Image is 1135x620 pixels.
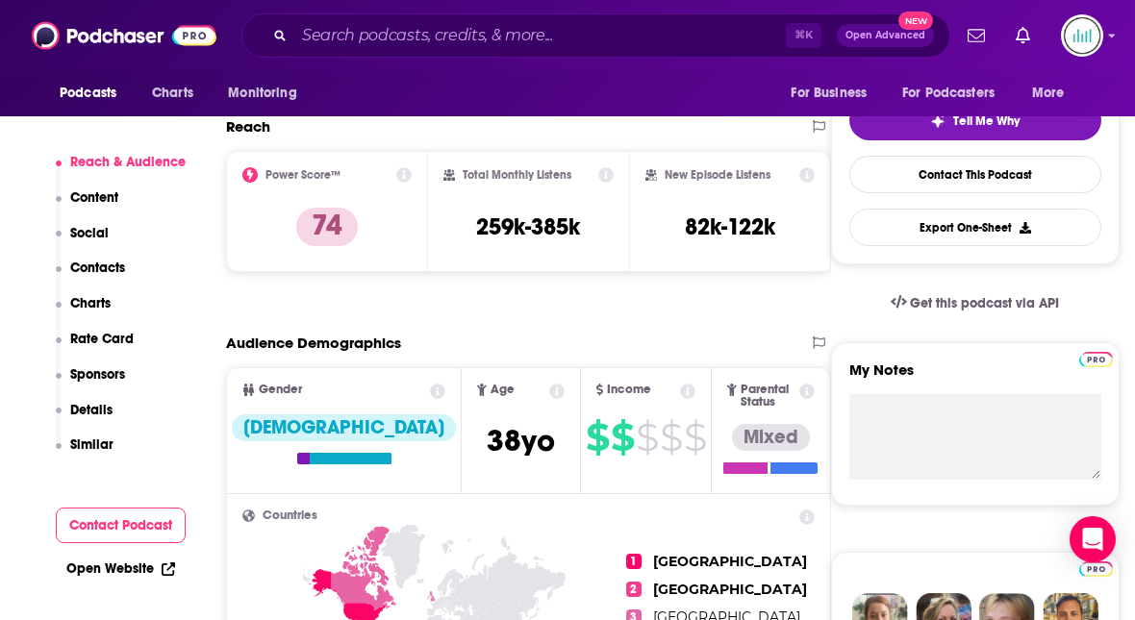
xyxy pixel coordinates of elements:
[586,422,609,453] span: $
[660,422,682,453] span: $
[837,24,934,47] button: Open AdvancedNew
[263,509,317,522] span: Countries
[1079,558,1113,577] a: Pro website
[139,75,205,112] a: Charts
[70,402,113,418] p: Details
[70,366,125,383] p: Sponsors
[1032,80,1065,107] span: More
[70,225,109,241] p: Social
[849,100,1101,140] button: tell me why sparkleTell Me Why
[849,156,1101,193] a: Contact This Podcast
[241,13,950,58] div: Search podcasts, credits, & more...
[636,422,658,453] span: $
[491,384,515,396] span: Age
[1061,14,1103,57] img: User Profile
[463,168,571,182] h2: Total Monthly Listens
[56,436,114,472] button: Similar
[741,384,796,409] span: Parental Status
[626,554,642,569] span: 1
[70,436,113,453] p: Similar
[226,334,401,352] h2: Audience Demographics
[226,117,270,136] h2: Reach
[960,19,993,52] a: Show notifications dropdown
[46,75,141,112] button: open menu
[902,80,995,107] span: For Podcasters
[259,384,302,396] span: Gender
[56,295,112,331] button: Charts
[214,75,321,112] button: open menu
[56,260,126,295] button: Contacts
[953,113,1020,129] span: Tell Me Why
[930,113,946,129] img: tell me why sparkle
[70,295,111,311] p: Charts
[1008,19,1038,52] a: Show notifications dropdown
[732,424,810,451] div: Mixed
[653,581,807,598] span: [GEOGRAPHIC_DATA]
[665,168,770,182] h2: New Episode Listens
[476,212,580,241] h3: 259k-385k
[1079,352,1113,367] img: Podchaser Pro
[60,80,116,107] span: Podcasts
[1061,14,1103,57] span: Logged in as podglomerate
[232,414,456,441] div: [DEMOGRAPHIC_DATA]
[875,280,1075,327] a: Get this podcast via API
[898,12,933,30] span: New
[487,422,555,459] span: 38 yo
[1079,561,1113,577] img: Podchaser Pro
[1070,516,1116,562] div: Open Intercom Messenger
[1019,75,1089,112] button: open menu
[56,366,126,402] button: Sponsors
[653,553,807,570] span: [GEOGRAPHIC_DATA]
[56,154,187,189] button: Reach & Audience
[910,295,1059,311] span: Get this podcast via API
[791,80,867,107] span: For Business
[56,225,110,260] button: Social
[607,384,651,396] span: Income
[32,17,216,54] img: Podchaser - Follow, Share and Rate Podcasts
[849,360,1101,394] label: My Notes
[1061,14,1103,57] button: Show profile menu
[296,208,358,246] p: 74
[294,20,786,51] input: Search podcasts, credits, & more...
[611,422,634,453] span: $
[777,75,891,112] button: open menu
[228,80,296,107] span: Monitoring
[1079,349,1113,367] a: Pro website
[152,80,193,107] span: Charts
[265,168,340,182] h2: Power Score™
[56,331,135,366] button: Rate Card
[70,331,134,347] p: Rate Card
[66,560,175,577] a: Open Website
[786,23,821,48] span: ⌘ K
[56,189,119,225] button: Content
[845,31,925,40] span: Open Advanced
[685,212,775,241] h3: 82k-122k
[56,508,187,543] button: Contact Podcast
[56,402,113,437] button: Details
[70,154,186,170] p: Reach & Audience
[70,260,125,276] p: Contacts
[70,189,118,206] p: Content
[684,422,706,453] span: $
[890,75,1022,112] button: open menu
[849,209,1101,246] button: Export One-Sheet
[626,582,642,597] span: 2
